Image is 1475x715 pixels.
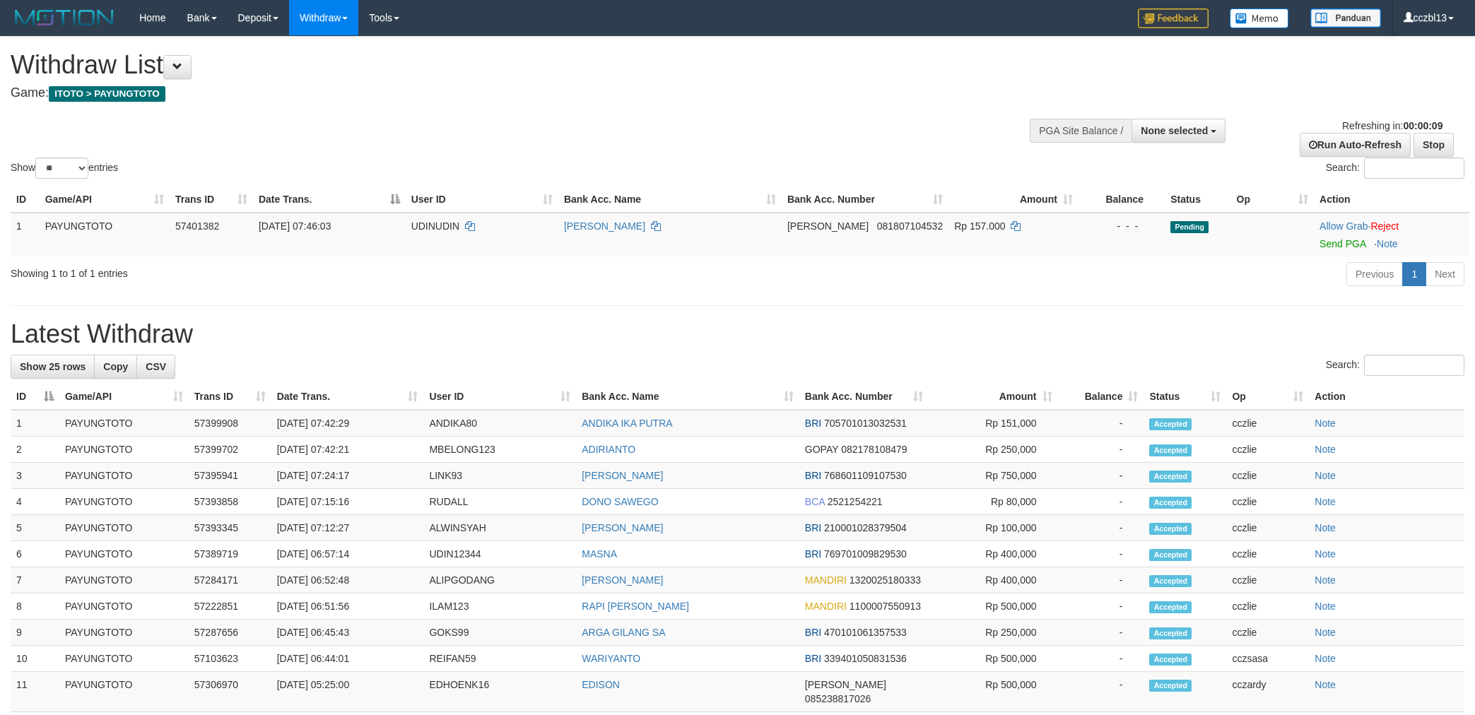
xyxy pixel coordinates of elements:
td: cczsasa [1226,646,1309,672]
th: Trans ID: activate to sort column ascending [170,187,253,213]
td: Rp 80,000 [929,489,1058,515]
span: MANDIRI [805,601,847,612]
th: Op: activate to sort column ascending [1231,187,1315,213]
span: Copy 2521254221 to clipboard [828,496,883,507]
span: Copy 082178108479 to clipboard [841,444,907,455]
div: PGA Site Balance / [1030,119,1132,143]
span: · [1320,220,1370,232]
span: Accepted [1149,497,1192,509]
td: PAYUNGTOTO [59,463,189,489]
span: UDINUDIN [411,220,459,232]
td: 5 [11,515,59,541]
td: - [1058,620,1144,646]
td: UDIN12344 [423,541,576,567]
a: [PERSON_NAME] [582,574,663,586]
span: Accepted [1149,444,1192,456]
td: [DATE] 07:42:21 [271,437,424,463]
td: 9 [11,620,59,646]
th: Action [1314,187,1469,213]
span: Accepted [1149,627,1192,639]
td: cczlie [1226,489,1309,515]
h4: Game: [11,86,969,100]
a: Stop [1414,133,1454,157]
button: None selected [1132,119,1226,143]
td: Rp 250,000 [929,437,1058,463]
span: BCA [805,496,825,507]
a: [PERSON_NAME] [582,522,663,533]
td: 57395941 [189,463,271,489]
span: [PERSON_NAME] [805,679,886,690]
span: Accepted [1149,418,1192,430]
td: PAYUNGTOTO [40,213,170,256]
td: PAYUNGTOTO [59,620,189,646]
td: - [1058,410,1144,437]
td: Rp 400,000 [929,567,1058,593]
span: BRI [805,653,821,664]
th: Action [1309,384,1464,410]
td: cczlie [1226,593,1309,620]
span: Rp 157.000 [954,220,1005,232]
td: - [1058,567,1144,593]
td: 57393345 [189,515,271,541]
a: [PERSON_NAME] [564,220,645,232]
span: BRI [805,470,821,481]
td: PAYUNGTOTO [59,515,189,541]
span: Accepted [1149,549,1192,561]
th: Bank Acc. Number: activate to sort column ascending [799,384,929,410]
span: Accepted [1149,575,1192,587]
td: 6 [11,541,59,567]
span: Show 25 rows [20,361,86,372]
a: Show 25 rows [11,355,95,379]
td: - [1058,515,1144,541]
select: Showentries [35,158,88,179]
a: Note [1315,679,1336,690]
a: Run Auto-Refresh [1300,133,1411,157]
td: ANDIKA80 [423,410,576,437]
td: 57222851 [189,593,271,620]
td: - [1058,672,1144,712]
td: REIFAN59 [423,646,576,672]
td: 57306970 [189,672,271,712]
span: [PERSON_NAME] [787,220,869,232]
td: [DATE] 06:44:01 [271,646,424,672]
td: - [1058,646,1144,672]
td: - [1058,541,1144,567]
th: Date Trans.: activate to sort column ascending [271,384,424,410]
th: Bank Acc. Name: activate to sort column ascending [576,384,799,410]
td: 4 [11,489,59,515]
td: PAYUNGTOTO [59,541,189,567]
span: BRI [805,627,821,638]
td: Rp 250,000 [929,620,1058,646]
span: Copy 210001028379504 to clipboard [824,522,907,533]
td: cczlie [1226,567,1309,593]
span: Copy 768601109107530 to clipboard [824,470,907,481]
a: 1 [1402,262,1426,286]
td: PAYUNGTOTO [59,593,189,620]
th: Game/API: activate to sort column ascending [59,384,189,410]
td: 7 [11,567,59,593]
img: MOTION_logo.png [11,7,118,28]
input: Search: [1364,355,1464,376]
td: 2 [11,437,59,463]
span: Copy 085238817026 to clipboard [805,693,871,704]
th: ID [11,187,40,213]
td: Rp 500,000 [929,593,1058,620]
th: ID: activate to sort column descending [11,384,59,410]
td: cczardy [1226,672,1309,712]
h1: Withdraw List [11,51,969,79]
td: PAYUNGTOTO [59,489,189,515]
span: [DATE] 07:46:03 [259,220,331,232]
a: Note [1315,444,1336,455]
td: Rp 500,000 [929,672,1058,712]
a: Note [1315,522,1336,533]
td: cczlie [1226,463,1309,489]
td: PAYUNGTOTO [59,437,189,463]
td: 57287656 [189,620,271,646]
td: ALWINSYAH [423,515,576,541]
td: - [1058,437,1144,463]
a: EDISON [582,679,620,690]
a: [PERSON_NAME] [582,470,663,481]
td: [DATE] 07:42:29 [271,410,424,437]
h1: Latest Withdraw [11,320,1464,348]
td: Rp 750,000 [929,463,1058,489]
